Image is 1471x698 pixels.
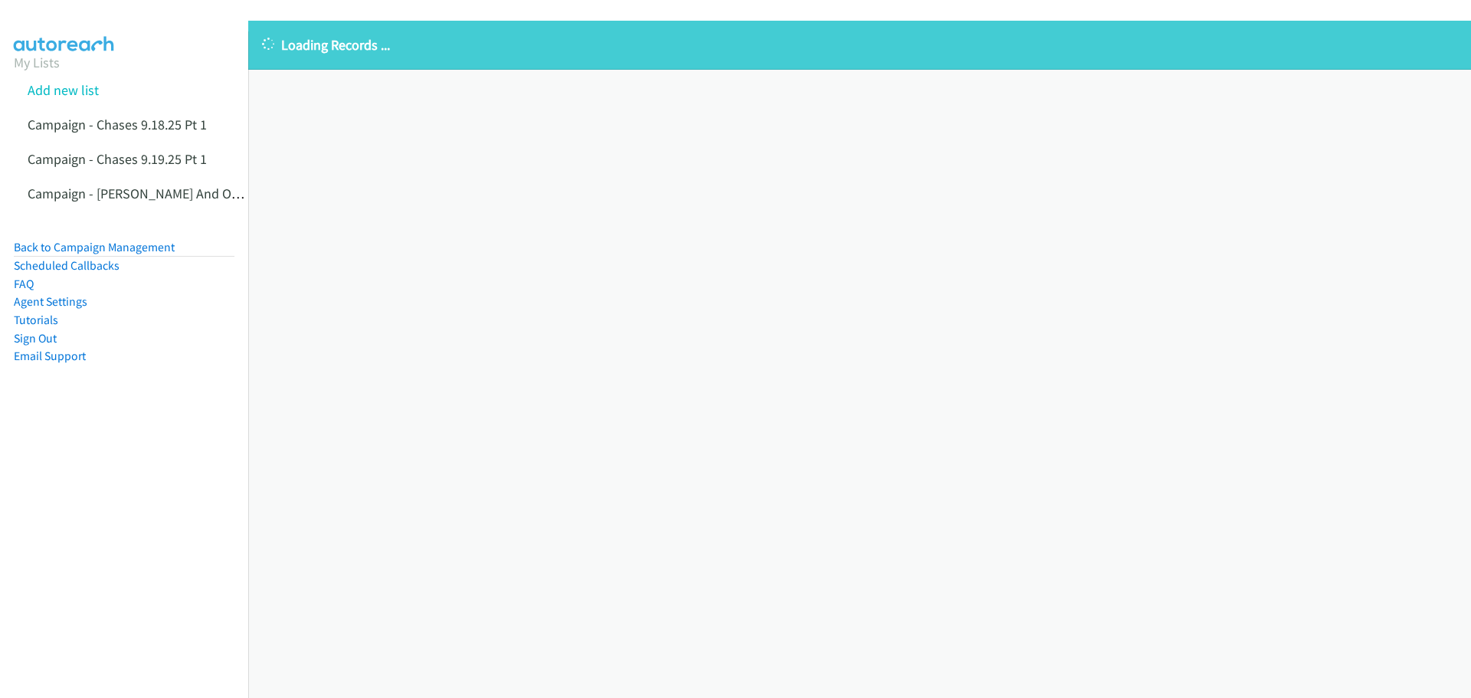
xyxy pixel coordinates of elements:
[28,116,207,133] a: Campaign - Chases 9.18.25 Pt 1
[14,294,87,309] a: Agent Settings
[14,313,58,327] a: Tutorials
[28,150,207,168] a: Campaign - Chases 9.19.25 Pt 1
[14,349,86,363] a: Email Support
[262,34,1457,55] p: Loading Records ...
[28,81,99,99] a: Add new list
[28,185,318,202] a: Campaign - [PERSON_NAME] And Ongoings [DATE]
[14,277,34,291] a: FAQ
[14,331,57,346] a: Sign Out
[14,258,120,273] a: Scheduled Callbacks
[14,54,60,71] a: My Lists
[14,240,175,254] a: Back to Campaign Management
